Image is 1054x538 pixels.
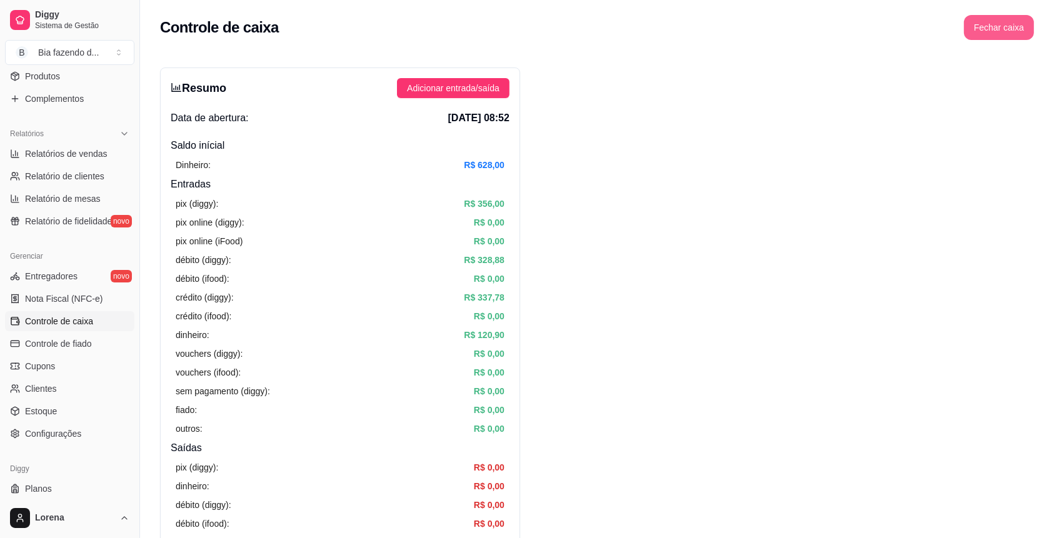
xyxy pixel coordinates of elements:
article: R$ 0,00 [474,347,504,361]
h4: Saídas [171,441,509,456]
a: Entregadoresnovo [5,266,134,286]
div: Gerenciar [5,246,134,266]
span: Diggy [35,9,129,21]
a: Relatório de clientes [5,166,134,186]
h2: Controle de caixa [160,17,279,37]
article: vouchers (diggy): [176,347,243,361]
article: pix (diggy): [176,197,218,211]
div: Bia fazendo d ... [38,46,99,59]
span: Data de abertura: [171,111,249,126]
span: Produtos [25,70,60,82]
article: débito (ifood): [176,517,229,531]
article: vouchers (ifood): [176,366,241,379]
article: Dinheiro: [176,158,211,172]
span: [DATE] 08:52 [448,111,509,126]
a: Configurações [5,424,134,444]
span: Controle de caixa [25,315,93,327]
article: R$ 0,00 [474,309,504,323]
article: pix (diggy): [176,461,218,474]
article: R$ 0,00 [474,461,504,474]
article: R$ 0,00 [474,384,504,398]
button: Select a team [5,40,134,65]
a: Controle de fiado [5,334,134,354]
span: Estoque [25,405,57,417]
span: B [16,46,28,59]
button: Fechar caixa [964,15,1034,40]
span: Cupons [25,360,55,372]
article: outros: [176,422,203,436]
article: R$ 0,00 [474,403,504,417]
h3: Resumo [171,79,226,97]
a: Nota Fiscal (NFC-e) [5,289,134,309]
span: Relatório de clientes [25,170,104,182]
a: Planos [5,479,134,499]
article: R$ 328,88 [464,253,504,267]
article: R$ 337,78 [464,291,504,304]
article: R$ 0,00 [474,234,504,248]
span: Sistema de Gestão [35,21,129,31]
div: Diggy [5,459,134,479]
article: R$ 0,00 [474,272,504,286]
article: R$ 0,00 [474,216,504,229]
article: R$ 120,90 [464,328,504,342]
article: R$ 628,00 [464,158,504,172]
span: Relatório de mesas [25,192,101,205]
article: débito (ifood): [176,272,229,286]
article: fiado: [176,403,197,417]
span: Entregadores [25,270,78,282]
span: Relatórios de vendas [25,147,108,160]
span: Controle de fiado [25,337,92,350]
article: sem pagamento (diggy): [176,384,270,398]
article: R$ 0,00 [474,479,504,493]
span: Adicionar entrada/saída [407,81,499,95]
span: bar-chart [171,82,182,93]
h4: Saldo inícial [171,138,509,153]
a: Produtos [5,66,134,86]
article: crédito (ifood): [176,309,231,323]
span: Clientes [25,382,57,395]
a: Controle de caixa [5,311,134,331]
article: pix online (iFood) [176,234,243,248]
h4: Entradas [171,177,509,192]
article: crédito (diggy): [176,291,234,304]
article: R$ 0,00 [474,366,504,379]
a: Estoque [5,401,134,421]
a: Relatório de mesas [5,189,134,209]
button: Adicionar entrada/saída [397,78,509,98]
article: R$ 0,00 [474,422,504,436]
article: R$ 0,00 [474,517,504,531]
button: Lorena [5,503,134,533]
span: Relatório de fidelidade [25,215,112,227]
span: Configurações [25,427,81,440]
a: DiggySistema de Gestão [5,5,134,35]
article: R$ 0,00 [474,498,504,512]
span: Complementos [25,92,84,105]
article: R$ 356,00 [464,197,504,211]
span: Lorena [35,512,114,524]
article: dinheiro: [176,479,209,493]
span: Planos [25,482,52,495]
span: Relatórios [10,129,44,139]
a: Complementos [5,89,134,109]
span: Nota Fiscal (NFC-e) [25,292,103,305]
a: Cupons [5,356,134,376]
a: Relatório de fidelidadenovo [5,211,134,231]
article: débito (diggy): [176,498,231,512]
article: dinheiro: [176,328,209,342]
a: Clientes [5,379,134,399]
a: Relatórios de vendas [5,144,134,164]
article: débito (diggy): [176,253,231,267]
article: pix online (diggy): [176,216,244,229]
